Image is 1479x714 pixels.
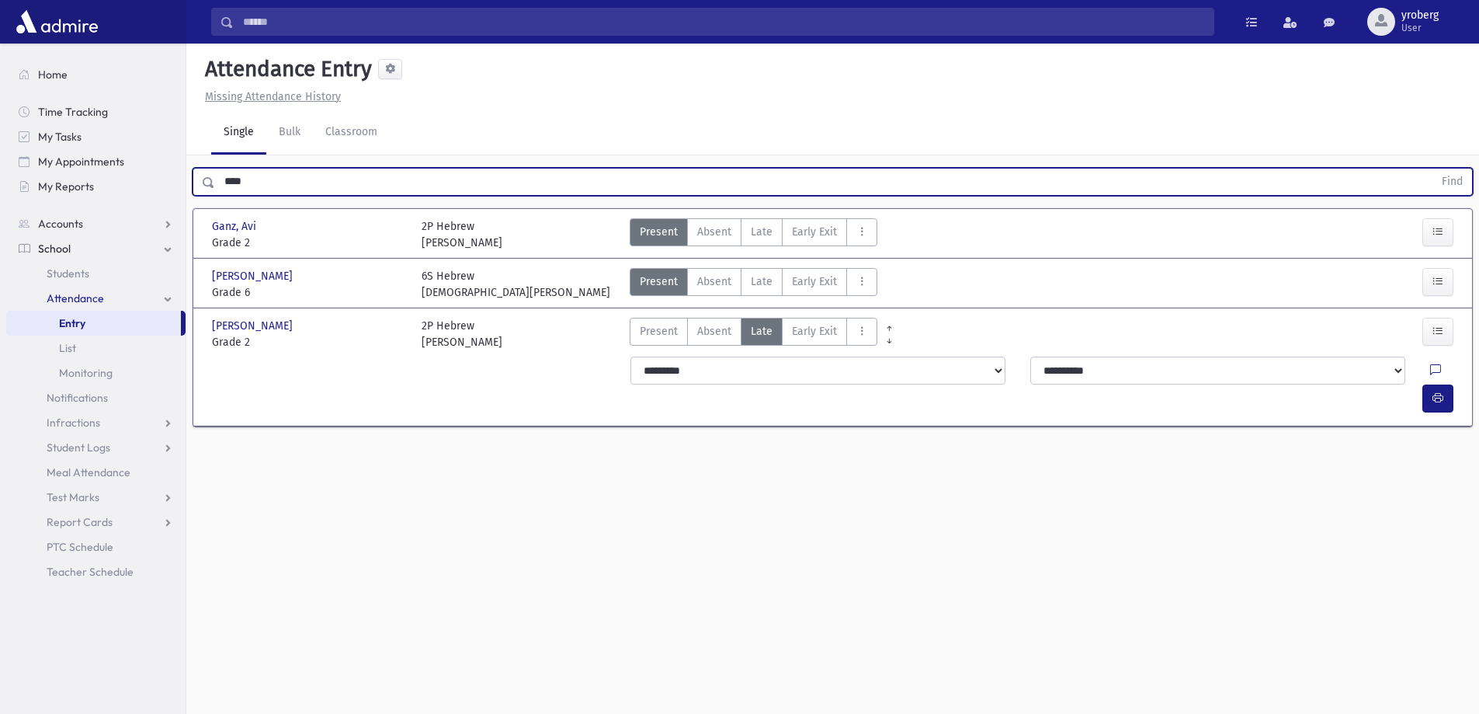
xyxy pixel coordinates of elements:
span: My Appointments [38,155,124,169]
a: Report Cards [6,510,186,535]
a: My Reports [6,174,186,199]
div: AttTypes [630,218,877,251]
a: Attendance [6,286,186,311]
span: Grade 2 [212,235,406,251]
span: Early Exit [792,323,837,340]
a: School [6,236,186,261]
span: Report Cards [47,515,113,529]
span: List [59,341,76,355]
a: Meal Attendance [6,460,186,485]
a: Infractions [6,410,186,435]
span: Student Logs [47,441,110,455]
span: Notifications [47,391,108,405]
span: Early Exit [792,224,837,240]
a: Test Marks [6,485,186,510]
span: Late [751,273,772,290]
div: 2P Hebrew [PERSON_NAME] [422,318,502,350]
input: Search [234,8,1213,36]
span: Teacher Schedule [47,565,134,579]
span: Absent [697,273,731,290]
a: Entry [6,311,181,336]
span: Time Tracking [38,105,108,119]
span: Early Exit [792,273,837,290]
a: Time Tracking [6,99,186,124]
span: Accounts [38,217,83,231]
span: Grade 6 [212,284,406,301]
span: Late [751,224,772,240]
div: AttTypes [630,318,877,350]
div: AttTypes [630,268,877,301]
a: Student Logs [6,435,186,460]
span: Grade 2 [212,334,406,350]
span: Present [640,224,678,240]
span: Absent [697,224,731,240]
a: Home [6,62,186,87]
button: Find [1432,169,1472,195]
span: Meal Attendance [47,465,130,479]
a: Single [211,111,266,155]
a: List [6,336,186,360]
a: Notifications [6,385,186,410]
a: Accounts [6,211,186,236]
span: User [1401,22,1439,34]
span: Monitoring [59,366,113,380]
span: PTC Schedule [47,540,113,554]
div: 6S Hebrew [DEMOGRAPHIC_DATA][PERSON_NAME] [422,268,610,301]
img: AdmirePro [12,6,102,37]
span: Present [640,273,678,290]
span: Present [640,323,678,340]
a: My Tasks [6,124,186,149]
span: Entry [59,316,85,330]
a: Bulk [266,111,313,155]
h5: Attendance Entry [199,56,372,82]
span: My Reports [38,179,94,193]
a: My Appointments [6,149,186,174]
span: yroberg [1401,9,1439,22]
a: PTC Schedule [6,535,186,559]
span: [PERSON_NAME] [212,268,296,284]
span: Home [38,68,68,82]
div: 2P Hebrew [PERSON_NAME] [422,218,502,251]
a: Monitoring [6,360,186,385]
span: School [38,242,71,256]
a: Teacher Schedule [6,559,186,584]
a: Students [6,261,186,286]
span: Ganz, Avi [212,218,259,235]
a: Classroom [313,111,390,155]
span: Infractions [47,416,100,430]
span: Attendance [47,291,104,305]
span: Absent [697,323,731,340]
span: Late [751,323,772,340]
span: Test Marks [47,490,99,504]
a: Missing Attendance History [199,90,341,103]
span: [PERSON_NAME] [212,318,296,334]
span: Students [47,266,89,280]
span: My Tasks [38,130,82,144]
u: Missing Attendance History [205,90,341,103]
